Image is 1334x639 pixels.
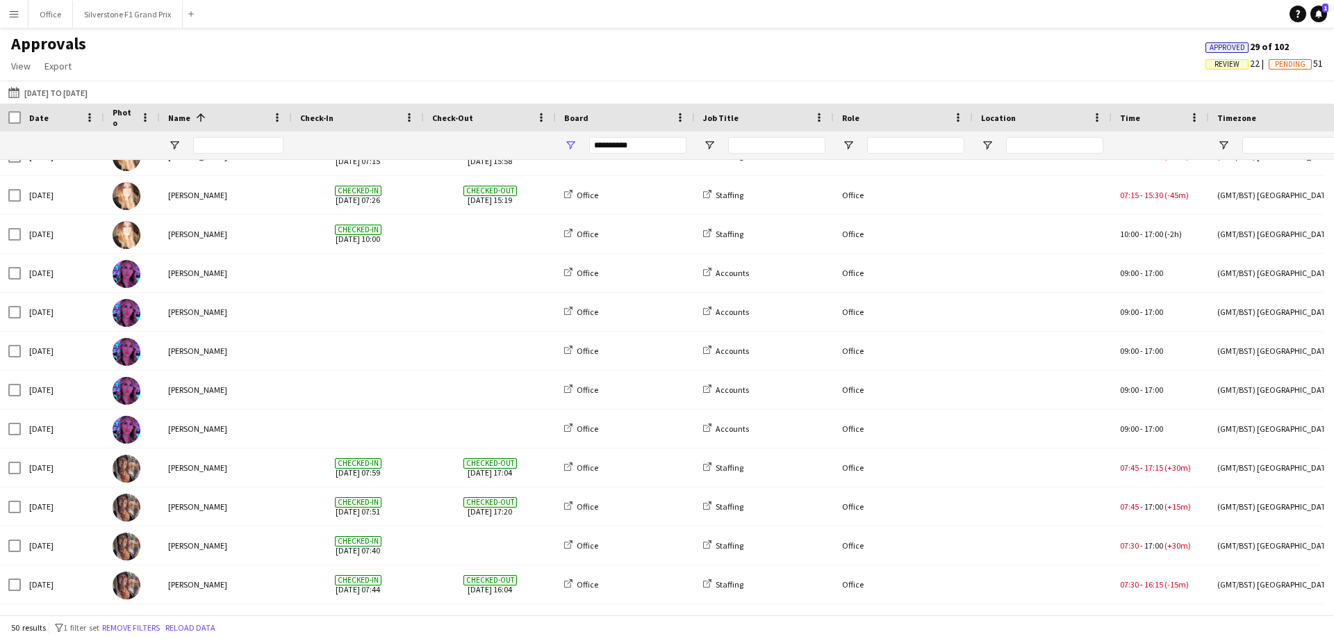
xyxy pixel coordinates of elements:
[703,423,749,434] a: Accounts
[463,458,517,469] span: Checked-out
[1140,540,1143,551] span: -
[1322,3,1328,13] span: 1
[842,113,859,123] span: Role
[834,293,973,331] div: Office
[335,575,381,585] span: Checked-in
[160,293,292,331] div: [PERSON_NAME]
[44,60,72,72] span: Export
[564,501,598,512] a: Office
[564,462,598,473] a: Office
[335,536,381,547] span: Checked-in
[113,107,135,128] span: Photo
[981,139,994,152] button: Open Filter Menu
[703,113,739,123] span: Job Title
[160,332,292,370] div: [PERSON_NAME]
[703,268,749,278] a: Accounts
[1120,268,1139,278] span: 09:00
[703,579,743,590] a: Staffing
[160,487,292,526] div: [PERSON_NAME]
[1164,579,1189,590] span: (-15m)
[160,410,292,448] div: [PERSON_NAME]
[577,346,598,356] span: Office
[6,57,36,75] a: View
[834,371,973,409] div: Office
[99,620,163,636] button: Remove filters
[1120,229,1139,239] span: 10:00
[716,579,743,590] span: Staffing
[867,137,964,154] input: Role Filter Input
[160,215,292,253] div: [PERSON_NAME]
[716,268,749,278] span: Accounts
[73,1,183,28] button: Silverstone F1 Grand Prix
[168,139,181,152] button: Open Filter Menu
[1120,385,1139,395] span: 09:00
[1140,190,1143,200] span: -
[113,377,140,405] img: Lydia Belshaw
[1275,60,1306,69] span: Pending
[1140,462,1143,473] span: -
[113,494,140,521] img: Tara Jacobson
[577,229,598,239] span: Office
[1144,501,1163,512] span: 17:00
[1217,139,1230,152] button: Open Filter Menu
[1205,40,1289,53] span: 29 of 102
[1144,385,1163,395] span: 17:00
[1140,385,1143,395] span: -
[1210,43,1245,52] span: Approved
[564,229,598,239] a: Office
[21,293,104,331] div: [DATE]
[1144,229,1163,239] span: 17:00
[1120,579,1139,590] span: 07:30
[1144,346,1163,356] span: 17:00
[160,371,292,409] div: [PERSON_NAME]
[335,458,381,469] span: Checked-in
[834,332,973,370] div: Office
[1140,268,1143,278] span: -
[113,455,140,483] img: Tara Jacobson
[335,186,381,196] span: Checked-in
[463,186,517,196] span: Checked-out
[21,526,104,565] div: [DATE]
[39,57,77,75] a: Export
[703,307,749,317] a: Accounts
[1144,423,1163,434] span: 17:00
[564,346,598,356] a: Office
[703,462,743,473] a: Staffing
[703,190,743,200] a: Staffing
[21,254,104,292] div: [DATE]
[834,565,973,604] div: Office
[834,448,973,487] div: Office
[564,540,598,551] a: Office
[1144,462,1163,473] span: 17:15
[160,176,292,214] div: [PERSON_NAME]
[113,182,140,210] img: Laura Pearson
[564,423,598,434] a: Office
[1164,190,1189,200] span: (-45m)
[63,622,99,633] span: 1 filter set
[21,176,104,214] div: [DATE]
[1120,190,1139,200] span: 07:15
[716,501,743,512] span: Staffing
[1120,540,1139,551] span: 07:30
[1310,6,1327,22] a: 1
[168,113,190,123] span: Name
[703,540,743,551] a: Staffing
[577,268,598,278] span: Office
[463,575,517,585] span: Checked-out
[564,268,598,278] a: Office
[1217,113,1256,123] span: Timezone
[842,139,855,152] button: Open Filter Menu
[834,526,973,565] div: Office
[335,225,381,235] span: Checked-in
[564,579,598,590] a: Office
[6,84,90,101] button: [DATE] to [DATE]
[703,139,716,152] button: Open Filter Menu
[1164,501,1191,512] span: (+15m)
[703,229,743,239] a: Staffing
[335,497,381,508] span: Checked-in
[703,501,743,512] a: Staffing
[29,113,49,123] span: Date
[1140,501,1143,512] span: -
[1269,57,1323,70] span: 51
[432,176,547,214] span: [DATE] 15:19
